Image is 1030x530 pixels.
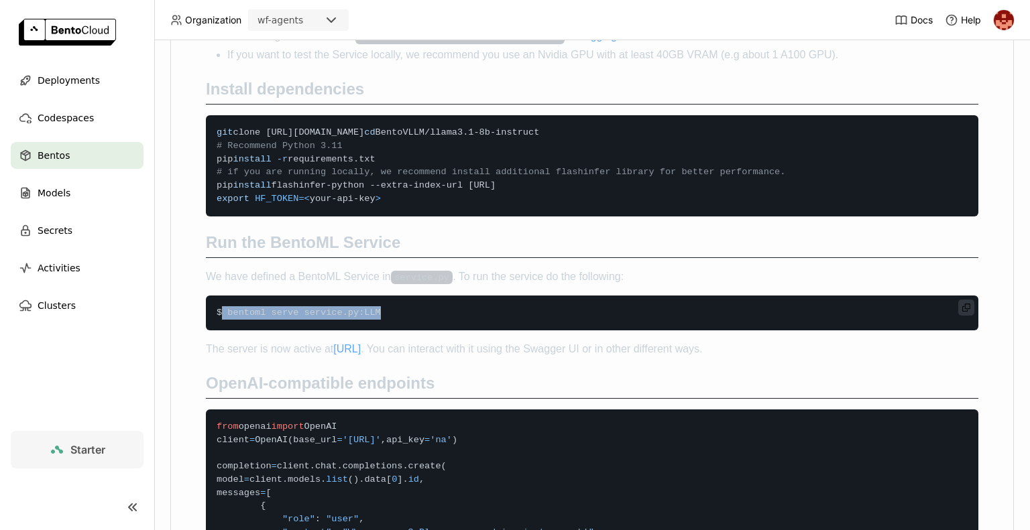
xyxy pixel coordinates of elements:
a: Deployments [11,67,144,94]
span: export [217,194,249,204]
span: [ [266,488,271,498]
span: Starter [70,443,105,456]
span: cd [364,127,375,137]
span: clone [URL][DOMAIN_NAME] [217,127,364,137]
span: import [272,421,304,432]
a: Bentos [11,142,144,169]
a: Secrets [11,217,144,244]
span: ( [348,474,353,484]
span: . [402,461,408,471]
a: Clusters [11,292,144,319]
span: Codespaces [38,110,94,126]
span: Secrets [38,222,72,239]
p: The server is now active at . You can interact with it using the Swagger UI or in other different... [206,341,978,357]
span: < [304,194,310,204]
span: list [326,474,348,484]
span: '[URL]' [343,435,381,445]
span: # Recommend Python 3.11 [217,141,343,151]
span: model client models data [217,474,424,484]
span: : [315,514,321,524]
span: , [419,474,424,484]
span: ( [288,435,293,445]
span: . [359,474,364,484]
span: . [321,474,326,484]
span: . [337,461,343,471]
h2: Install dependencies [206,79,978,105]
p: We have defined a BentoML Service in . To run the service do the following: [206,269,978,285]
span: Deployments [38,72,100,88]
div: wf-agents [257,13,303,27]
span: "role" [282,514,315,524]
span: $ bentoml serve service py LLM [217,308,381,318]
span: = [298,194,304,204]
span: install [233,154,271,164]
a: Docs [895,13,933,27]
span: completion client chat completions create [217,461,447,471]
span: , [359,514,364,524]
span: [ [386,474,392,484]
span: pip requirements.txt [217,154,376,164]
span: ) [452,435,457,445]
span: Models [38,185,70,201]
span: openai OpenAI [217,421,337,432]
span: = [337,435,343,445]
span: = [260,488,266,498]
span: Docs [911,14,933,26]
a: Codespaces [11,105,144,131]
span: > [376,194,381,204]
span: # if you are running locally, we recommend install additional flashinfer library for better perfo... [217,167,785,177]
span: . [403,474,408,484]
span: . [343,308,348,318]
a: Models [11,180,144,206]
code: meta-llama/Meta-Llama-3.1-8B-Instruct [355,30,565,44]
a: [URL] [333,343,361,354]
span: id [408,474,419,484]
div: Help [945,13,981,27]
span: , [381,435,386,445]
a: Hugging Face [577,30,644,42]
span: Activities [38,260,80,276]
span: ( [441,461,447,471]
span: 0 [392,474,397,484]
span: 'na' [430,435,452,445]
span: pip flashinfer-python --extra-index-url [URL] [217,180,496,190]
span: BentoVLLM/llama3.1-8b-instruct [364,127,539,137]
span: { [260,501,266,511]
span: client OpenAI base_url api_key [217,435,457,445]
span: ) [353,474,359,484]
span: your-api-key [217,194,381,204]
img: logo [19,19,116,46]
span: Help [961,14,981,26]
input: Selected wf-agents. [304,14,306,27]
span: Clusters [38,297,76,314]
span: -r [277,154,288,164]
span: HF_TOKEN [255,194,298,204]
li: If you want to test the Service locally, we recommend you use an Nvidia GPU with at least 40GB VR... [227,47,978,63]
span: ] [397,474,402,484]
span: messages [217,488,272,498]
span: "user" [326,514,359,524]
span: . [310,461,315,471]
img: prasanth nandanuru [994,10,1014,30]
span: from [217,421,239,432]
a: Activities [11,255,144,281]
h2: OpenAI-compatible endpoints [206,373,978,399]
span: . [282,474,288,484]
span: = [424,435,430,445]
span: install [233,180,271,190]
span: = [249,435,255,445]
a: Starter [11,431,144,468]
span: Organization [185,14,241,26]
span: = [272,461,277,471]
code: service.py [391,271,453,284]
span: Bentos [38,147,70,163]
span: git [217,127,233,137]
h2: Run the BentoML Service [206,233,978,258]
span: = [244,474,249,484]
span: : [359,308,364,318]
